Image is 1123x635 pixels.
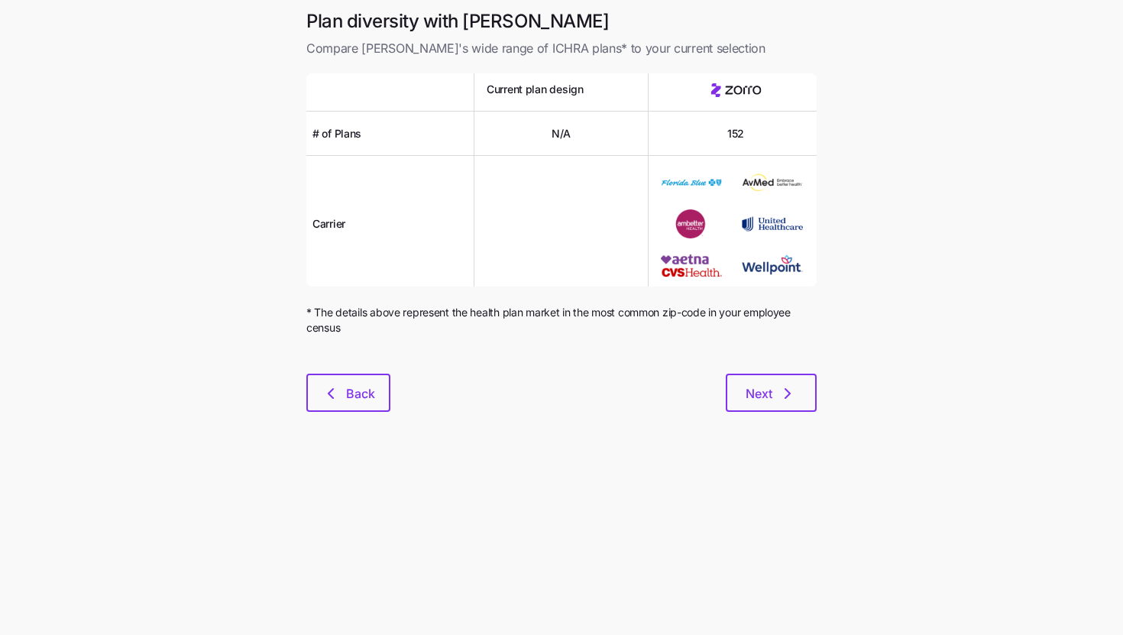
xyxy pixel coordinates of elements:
span: # of Plans [312,126,361,141]
span: N/A [552,126,571,141]
img: Carrier [742,168,803,197]
button: Next [726,374,817,412]
h1: Plan diversity with [PERSON_NAME] [306,9,817,33]
span: Carrier [312,216,345,232]
span: 152 [727,126,744,141]
span: Back [346,384,375,403]
img: Carrier [742,251,803,280]
span: Next [746,384,772,403]
span: Compare [PERSON_NAME]'s wide range of ICHRA plans* to your current selection [306,39,817,58]
button: Back [306,374,390,412]
img: Carrier [661,209,722,238]
img: Carrier [661,168,722,197]
img: Carrier [742,209,803,238]
span: Current plan design [487,82,584,97]
img: Carrier [661,251,722,280]
span: * The details above represent the health plan market in the most common zip-code in your employee... [306,305,817,336]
